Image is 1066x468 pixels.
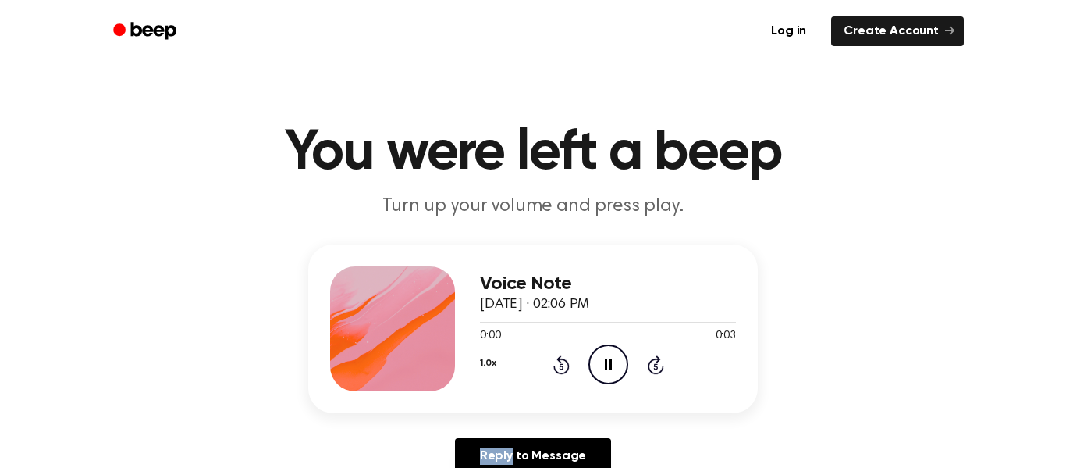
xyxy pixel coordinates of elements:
a: Log in [755,13,822,49]
a: Create Account [831,16,964,46]
span: 0:00 [480,328,500,345]
p: Turn up your volume and press play. [233,194,833,220]
button: 1.0x [480,350,496,377]
span: 0:03 [716,328,736,345]
h1: You were left a beep [133,125,933,181]
span: [DATE] · 02:06 PM [480,298,589,312]
a: Beep [102,16,190,47]
h3: Voice Note [480,273,736,295]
